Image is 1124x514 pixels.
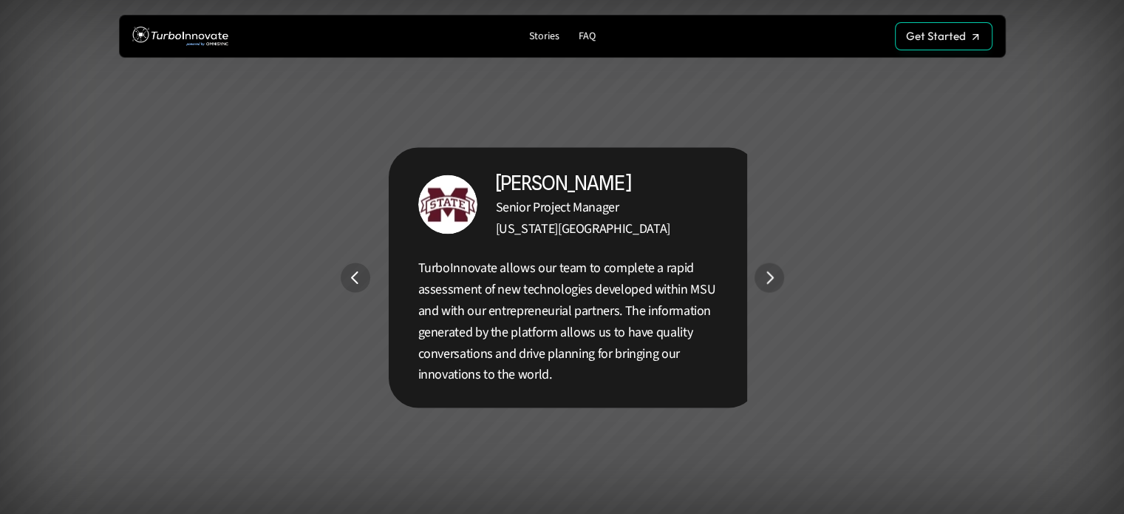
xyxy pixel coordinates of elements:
[895,22,992,50] a: Get Started
[579,30,596,43] p: FAQ
[523,27,565,47] a: Stories
[906,30,966,43] p: Get Started
[132,23,228,50] img: TurboInnovate Logo
[573,27,602,47] a: FAQ
[529,30,559,43] p: Stories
